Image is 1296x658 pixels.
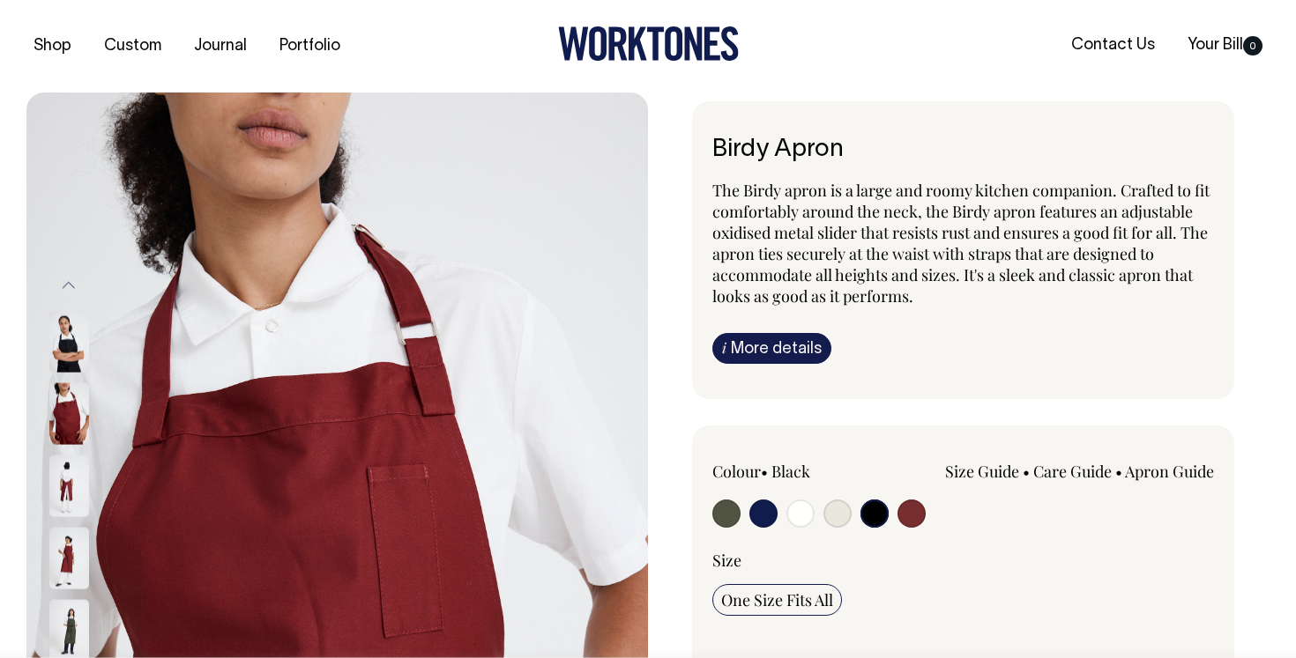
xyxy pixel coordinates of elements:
span: The Birdy apron is a large and roomy kitchen companion. Crafted to fit comfortably around the nec... [712,180,1210,307]
a: Journal [187,32,254,61]
a: Custom [97,32,168,61]
span: • [1023,461,1030,482]
div: Colour [712,461,913,482]
input: One Size Fits All [712,584,842,616]
a: iMore details [712,333,831,364]
img: burgundy [49,382,89,444]
span: One Size Fits All [721,589,833,610]
a: Your Bill0 [1181,31,1270,60]
a: Shop [26,32,78,61]
label: Black [771,461,810,482]
img: Birdy Apron [49,527,89,588]
span: • [761,461,768,482]
a: Apron Guide [1125,461,1214,482]
span: 0 [1243,36,1262,55]
button: Previous [56,266,82,306]
h1: Birdy Apron [712,137,1214,164]
img: black [49,310,89,372]
a: Portfolio [272,32,347,61]
span: • [1115,461,1122,482]
a: Contact Us [1064,31,1162,60]
div: Size [712,550,1214,571]
span: i [722,338,726,357]
a: Care Guide [1033,461,1112,482]
a: Size Guide [945,461,1019,482]
img: burgundy [49,455,89,516]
